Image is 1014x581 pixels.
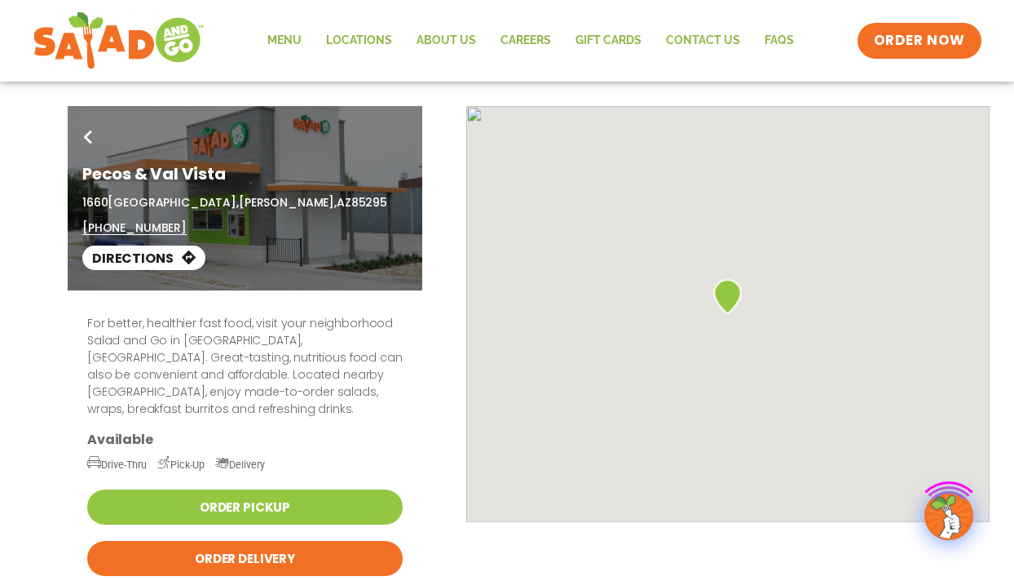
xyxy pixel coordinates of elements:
h1: Pecos & Val Vista [82,162,408,186]
a: Order Delivery [87,541,403,576]
a: GIFT CARDS [563,22,654,60]
a: [PHONE_NUMBER] [82,220,187,237]
a: Careers [488,22,563,60]
span: [GEOGRAPHIC_DATA], [108,194,238,211]
span: Pick-Up [157,459,205,471]
a: Locations [314,22,404,60]
span: Delivery [215,459,265,471]
a: Order Pickup [87,490,403,525]
a: About Us [404,22,488,60]
img: new-SAG-logo-768×292 [33,8,205,73]
a: Contact Us [654,22,752,60]
span: 85295 [351,194,387,211]
p: For better, healthier fast food, visit your neighborhood Salad and Go in [GEOGRAPHIC_DATA], [GEOG... [87,315,403,418]
span: ORDER NOW [874,31,965,51]
span: [PERSON_NAME], [239,194,337,211]
a: Directions [82,246,205,270]
a: ORDER NOW [857,23,981,59]
a: Menu [255,22,314,60]
span: 1660 [82,194,108,211]
h3: Available [87,431,403,448]
a: FAQs [752,22,806,60]
nav: Menu [255,22,806,60]
span: Drive-Thru [87,459,147,471]
span: AZ [337,194,351,211]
